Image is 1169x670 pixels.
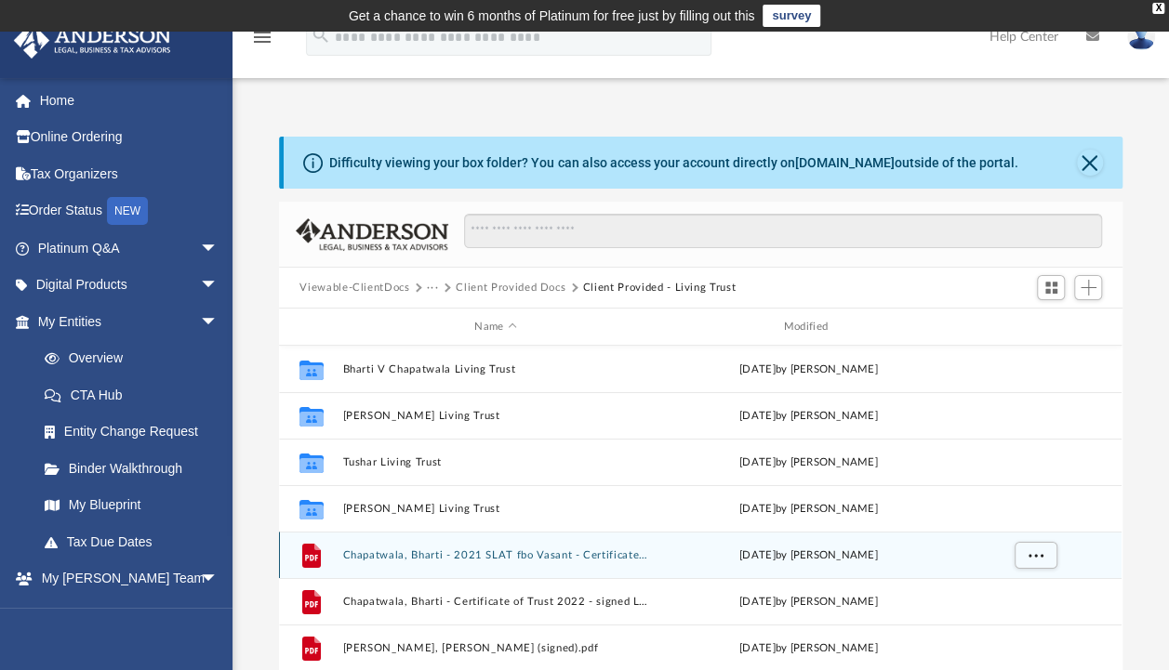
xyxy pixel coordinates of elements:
i: menu [251,26,273,48]
a: My Entitiesarrow_drop_down [13,303,246,340]
div: id [287,319,334,335]
img: User Pic [1127,23,1155,50]
a: survey [763,5,820,27]
a: Tax Due Dates [26,523,246,560]
button: ··· [427,280,439,296]
a: Order StatusNEW [13,192,246,230]
a: My [PERSON_NAME] Team [26,597,228,656]
div: [DATE] by [PERSON_NAME] [657,594,962,611]
button: Add [1074,275,1102,301]
button: Client Provided - Living Trust [583,280,737,296]
button: Switch to Grid View [1037,275,1065,301]
button: Tushar Living Trust [343,456,648,468]
a: Digital Productsarrow_drop_down [13,267,246,304]
div: Name [342,319,648,335]
a: Platinum Q&Aarrow_drop_down [13,230,246,267]
div: Difficulty viewing your box folder? You can also access your account directly on outside of the p... [329,153,1017,173]
div: [DATE] by [PERSON_NAME] [657,408,962,425]
a: My Blueprint [26,487,237,524]
div: [DATE] by [PERSON_NAME] [657,501,962,518]
a: menu [251,35,273,48]
div: close [1152,3,1164,14]
button: Viewable-ClientDocs [299,280,409,296]
span: arrow_drop_down [200,303,237,341]
div: [DATE] by [PERSON_NAME] [657,454,962,471]
div: NEW [107,197,148,225]
div: [DATE] by [PERSON_NAME] [657,361,962,378]
div: id [970,319,1100,335]
a: Overview [26,340,246,377]
button: [PERSON_NAME] Living Trust [343,410,648,422]
span: arrow_drop_down [200,267,237,305]
div: Modified [656,319,962,335]
button: Chapatwala, Bharti - Certificate of Trust 2022 - signed LT.pdf [343,596,648,608]
a: Home [13,82,246,119]
button: Close [1077,150,1103,176]
button: Bharti V Chapatwala Living Trust [343,363,648,375]
a: Entity Change Request [26,414,246,451]
div: [DATE] by [PERSON_NAME] [657,640,962,657]
span: arrow_drop_down [200,230,237,268]
a: Binder Walkthrough [26,450,246,487]
a: My [PERSON_NAME] Teamarrow_drop_down [13,560,237,598]
div: [DATE] by [PERSON_NAME] [657,547,962,564]
button: More options [1015,542,1057,570]
i: search [311,25,331,46]
a: CTA Hub [26,376,246,414]
button: [PERSON_NAME] Living Trust [343,503,648,515]
img: Anderson Advisors Platinum Portal [8,22,177,59]
button: [PERSON_NAME], [PERSON_NAME] (signed).pdf [343,642,648,654]
a: Tax Organizers [13,155,246,192]
input: Search files and folders [464,214,1102,249]
button: Client Provided Docs [456,280,565,296]
button: Chapatwala, Bharti - 2021 SLAT fbo Vasant - Certificate of Trust (signed) Final.pdf [343,549,648,561]
a: Online Ordering [13,119,246,156]
a: [DOMAIN_NAME] [794,155,894,170]
span: arrow_drop_down [200,560,237,598]
div: Get a chance to win 6 months of Platinum for free just by filling out this [349,5,755,27]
